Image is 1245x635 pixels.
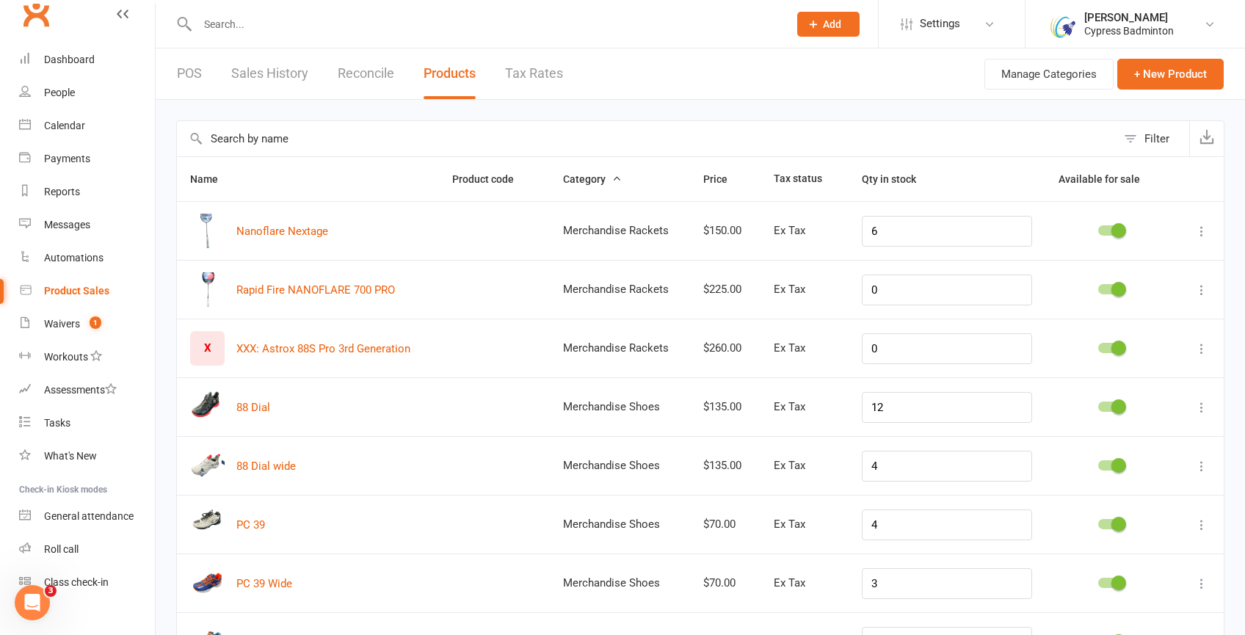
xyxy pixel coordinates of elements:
[19,43,155,76] a: Dashboard
[90,316,101,329] span: 1
[563,401,677,413] div: Merchandise Shoes
[44,54,95,65] div: Dashboard
[190,390,225,424] img: 88 Dial
[563,225,677,237] div: Merchandise Rackets
[1084,24,1174,37] div: Cypress Badminton
[862,170,932,188] button: Qty in stock
[19,76,155,109] a: People
[19,566,155,599] a: Class kiosk mode
[177,121,1117,156] input: Search by name
[19,109,155,142] a: Calendar
[236,457,296,475] button: 88 Dial wide
[823,18,841,30] span: Add
[1117,59,1224,90] button: + New Product
[236,575,292,592] button: PC 39 Wide
[236,399,270,416] button: 88 Dial
[774,577,835,589] div: Ex Tax
[703,577,748,589] div: $70.00
[44,120,85,131] div: Calendar
[1059,170,1156,188] button: Available for sale
[44,543,79,555] div: Roll call
[703,283,748,296] div: $225.00
[44,351,88,363] div: Workouts
[774,342,835,355] div: Ex Tax
[190,170,234,188] button: Name
[19,374,155,407] a: Assessments
[563,577,677,589] div: Merchandise Shoes
[15,585,50,620] iframe: Intercom live chat
[1144,130,1169,148] div: Filter
[1048,10,1077,39] img: thumb_image1667311610.png
[774,518,835,531] div: Ex Tax
[774,460,835,472] div: Ex Tax
[19,175,155,208] a: Reports
[236,281,395,299] button: Rapid Fire NANOFLARE 700 PRO
[703,342,748,355] div: $260.00
[19,308,155,341] a: Waivers 1
[920,7,960,40] span: Settings
[44,186,80,197] div: Reports
[236,222,328,240] button: Nanoflare Nextage
[862,173,932,185] span: Qty in stock
[19,533,155,566] a: Roll call
[774,283,835,296] div: Ex Tax
[44,417,70,429] div: Tasks
[1059,173,1140,185] span: Available for sale
[44,153,90,164] div: Payments
[44,318,80,330] div: Waivers
[236,516,265,534] button: PC 39
[193,14,778,35] input: Search...
[19,440,155,473] a: What's New
[563,460,677,472] div: Merchandise Shoes
[44,384,117,396] div: Assessments
[190,272,225,307] img: Rapid Fire NANOFLARE 700 PRO
[44,252,104,264] div: Automations
[190,449,225,483] img: 88 Dial wide
[703,225,748,237] div: $150.00
[44,576,109,588] div: Class check-in
[774,401,835,413] div: Ex Tax
[236,340,410,358] button: XXX: Astrox 88S Pro 3rd Generation
[984,59,1114,90] button: Manage Categories
[190,214,225,248] img: Nanoflare Nextage
[19,407,155,440] a: Tasks
[338,48,394,99] a: Reconcile
[563,283,677,296] div: Merchandise Rackets
[19,142,155,175] a: Payments
[44,219,90,231] div: Messages
[703,518,748,531] div: $70.00
[563,518,677,531] div: Merchandise Shoes
[505,48,563,99] a: Tax Rates
[19,500,155,533] a: General attendance kiosk mode
[190,173,234,185] span: Name
[44,87,75,98] div: People
[44,510,134,522] div: General attendance
[190,566,225,600] img: PC 39 Wide
[1084,11,1174,24] div: [PERSON_NAME]
[797,12,860,37] button: Add
[190,331,225,366] div: XXX: Astrox 88S Pro 3rd Generation
[563,170,622,188] button: Category
[19,208,155,242] a: Messages
[761,157,849,201] th: Tax status
[19,341,155,374] a: Workouts
[19,242,155,275] a: Automations
[703,170,744,188] button: Price
[452,173,530,185] span: Product code
[424,48,476,99] a: Products
[703,401,748,413] div: $135.00
[19,275,155,308] a: Product Sales
[703,460,748,472] div: $135.00
[452,170,530,188] button: Product code
[231,48,308,99] a: Sales History
[703,173,744,185] span: Price
[190,507,225,542] img: PC 39
[45,585,57,597] span: 3
[177,48,202,99] a: POS
[44,450,97,462] div: What's New
[563,173,622,185] span: Category
[774,225,835,237] div: Ex Tax
[1117,121,1189,156] button: Filter
[563,342,677,355] div: Merchandise Rackets
[44,285,109,297] div: Product Sales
